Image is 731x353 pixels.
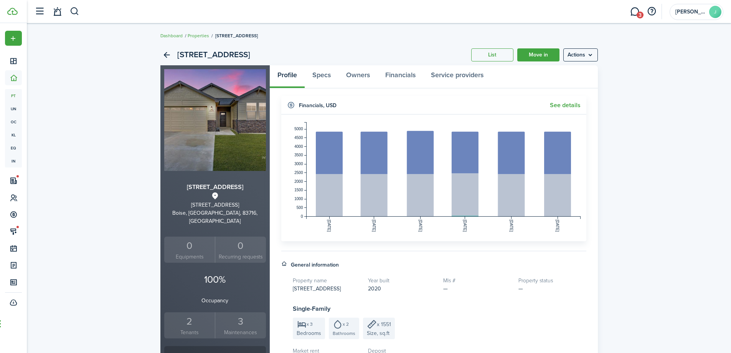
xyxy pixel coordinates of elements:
[509,220,513,232] tspan: [DATE]
[160,32,183,39] a: Dashboard
[294,179,303,184] tspan: 2000
[217,314,264,329] div: 3
[418,220,422,232] tspan: [DATE]
[307,322,313,326] span: x 3
[368,277,436,285] h5: Year built
[343,322,349,326] span: x 2
[166,239,213,253] div: 0
[215,237,266,263] a: 0 Recurring requests
[164,182,266,192] h3: [STREET_ADDRESS]
[443,285,448,293] span: —
[5,115,22,128] a: oc
[5,31,22,46] button: Open menu
[5,89,22,102] a: pt
[32,4,47,19] button: Open sidebar
[293,277,360,285] h5: Property name
[70,5,79,18] button: Search
[367,329,389,337] span: Size, sq.ft
[555,220,559,232] tspan: [DATE]
[217,239,264,253] div: 0
[50,2,64,22] a: Notifications
[5,128,22,141] a: kl
[293,304,586,314] h3: Single-Family
[294,136,303,140] tspan: 4500
[164,272,266,287] p: 100%
[7,8,18,15] img: TenantCloud
[166,314,213,329] div: 2
[297,329,321,337] span: Bedrooms
[291,261,339,269] h4: General information
[563,48,598,61] menu-btn: Actions
[293,285,341,293] span: [STREET_ADDRESS]
[423,65,491,88] a: Service providers
[471,48,513,61] a: List
[294,162,303,166] tspan: 3000
[294,153,303,157] tspan: 3500
[518,277,586,285] h5: Property status
[563,48,598,61] button: Open menu
[305,65,338,88] a: Specs
[377,320,391,328] span: x 1551
[215,312,266,339] a: 3Maintenances
[164,201,266,209] div: [STREET_ADDRESS]
[333,330,355,337] span: Bathrooms
[294,197,303,201] tspan: 1000
[296,206,303,210] tspan: 500
[294,188,303,192] tspan: 1500
[300,214,303,219] tspan: 0
[294,127,303,131] tspan: 5000
[164,237,215,263] a: 0Equipments
[217,253,264,261] small: Recurring requests
[368,285,381,293] span: 2020
[5,154,22,167] a: in
[160,48,173,61] a: Back
[443,277,511,285] h5: Mls #
[166,328,213,336] small: Tenants
[637,12,644,18] span: 3
[164,209,266,225] div: Boise, [GEOGRAPHIC_DATA], 83716, [GEOGRAPHIC_DATA]
[164,312,215,339] a: 2Tenants
[5,141,22,154] a: eq
[463,220,467,232] tspan: [DATE]
[5,102,22,115] a: un
[627,2,642,22] a: Messaging
[327,220,331,232] tspan: [DATE]
[378,65,423,88] a: Financials
[338,65,378,88] a: Owners
[188,32,209,39] a: Properties
[294,144,303,149] tspan: 4000
[215,32,258,39] span: [STREET_ADDRESS]
[645,5,658,18] button: Open resource center
[372,220,376,232] tspan: [DATE]
[166,253,213,261] small: Equipments
[294,171,303,175] tspan: 2500
[164,69,266,171] img: Property avatar
[299,101,337,109] h4: Financials , USD
[709,6,721,18] avatar-text: J
[518,285,523,293] span: —
[217,328,264,336] small: Maintenances
[517,48,559,61] a: Move in
[177,48,250,61] h2: [STREET_ADDRESS]
[675,9,706,15] span: Jacqueline
[550,102,581,109] a: See details
[164,297,266,305] p: Occupancy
